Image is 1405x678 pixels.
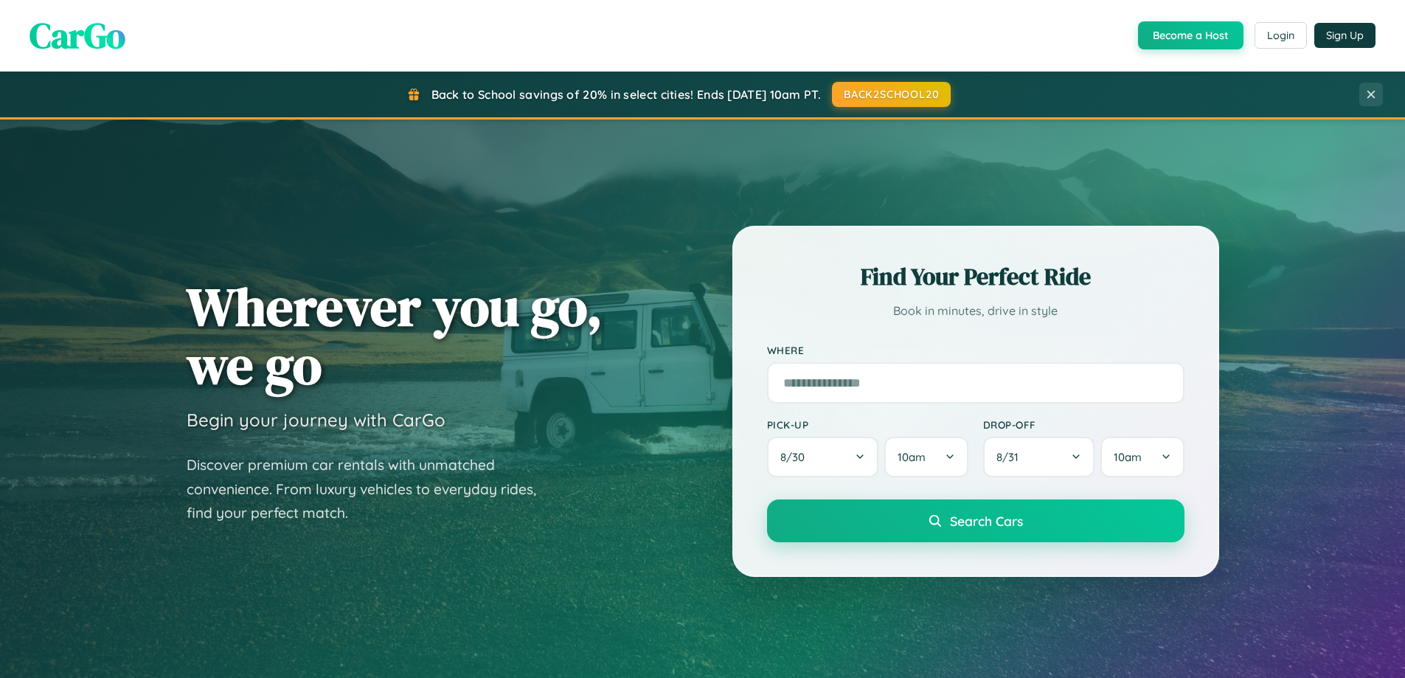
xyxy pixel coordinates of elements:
button: Search Cars [767,499,1184,542]
label: Pick-up [767,418,968,431]
button: BACK2SCHOOL20 [832,82,951,107]
h2: Find Your Perfect Ride [767,260,1184,293]
span: Search Cars [950,513,1023,529]
span: 10am [1114,450,1142,464]
label: Where [767,344,1184,356]
p: Book in minutes, drive in style [767,300,1184,322]
button: 8/31 [983,437,1095,477]
span: 8 / 31 [996,450,1026,464]
button: 10am [884,437,968,477]
button: Login [1255,22,1307,49]
span: 8 / 30 [780,450,812,464]
button: 10am [1100,437,1184,477]
span: Back to School savings of 20% in select cities! Ends [DATE] 10am PT. [431,87,821,102]
h3: Begin your journey with CarGo [187,409,445,431]
button: Become a Host [1138,21,1243,49]
h1: Wherever you go, we go [187,277,603,394]
button: Sign Up [1314,23,1375,48]
button: 8/30 [767,437,879,477]
span: 10am [898,450,926,464]
label: Drop-off [983,418,1184,431]
p: Discover premium car rentals with unmatched convenience. From luxury vehicles to everyday rides, ... [187,453,555,525]
span: CarGo [30,11,125,60]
